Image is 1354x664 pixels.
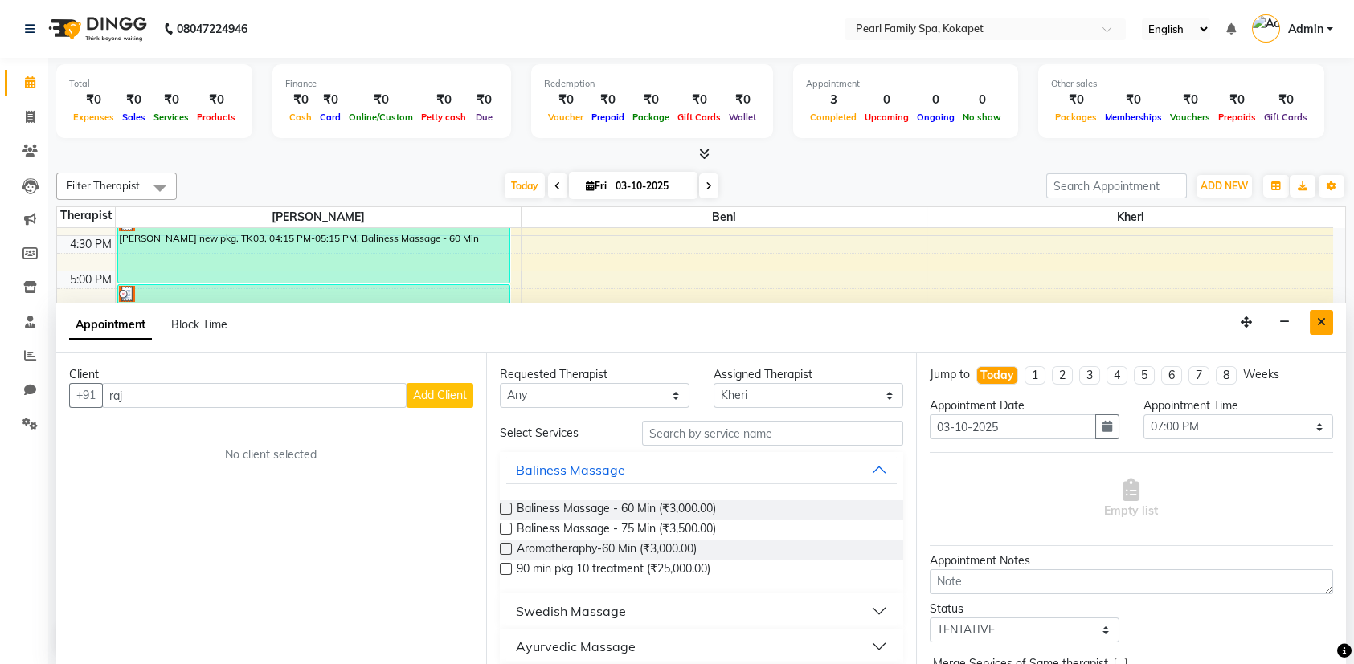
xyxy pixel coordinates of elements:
span: Sales [118,112,149,123]
div: ₹0 [316,91,345,109]
div: ₹0 [725,91,760,109]
div: Weeks [1243,366,1279,383]
span: Today [505,173,545,198]
div: 0 [861,91,913,109]
li: 7 [1188,366,1209,385]
span: 90 min pkg 10 treatment (₹25,000.00) [517,560,710,580]
div: ₹0 [1166,91,1214,109]
img: Admin [1252,14,1280,43]
span: Due [472,112,497,123]
span: Appointment [69,311,152,340]
span: Admin [1288,21,1323,38]
span: Aromatheraphy-60 Min (₹3,000.00) [517,540,697,560]
input: 2025-10-03 [611,174,691,198]
span: Baliness Massage - 60 Min (₹3,000.00) [517,500,716,520]
div: ₹0 [673,91,725,109]
div: [PERSON_NAME] new pkg, TK04, 05:15 PM-05:45 PM, Healing Hands - 30 Min [118,285,510,318]
div: ₹0 [628,91,673,109]
span: Vouchers [1166,112,1214,123]
div: Requested Therapist [500,366,689,383]
span: Voucher [544,112,587,123]
span: Prepaids [1214,112,1260,123]
span: Prepaid [587,112,628,123]
div: ₹0 [149,91,193,109]
span: Empty list [1104,479,1158,519]
span: Online/Custom [345,112,417,123]
div: No client selected [108,446,435,463]
div: 5:00 PM [67,271,115,288]
span: Petty cash [417,112,470,123]
button: Add Client [407,383,473,408]
div: Other sales [1051,77,1311,91]
div: [PERSON_NAME] new pkg, TK03, 04:15 PM-05:15 PM, Baliness Massage - 60 Min [118,214,510,283]
span: No show [959,112,1005,123]
div: 4:30 PM [67,236,115,253]
li: 3 [1079,366,1100,385]
span: Block Time [171,317,227,332]
span: Wallet [725,112,760,123]
span: Baliness Massage - 75 Min (₹3,500.00) [517,520,716,540]
span: Upcoming [861,112,913,123]
div: Finance [285,77,498,91]
div: Therapist [57,207,115,224]
div: Baliness Massage [516,460,625,479]
div: ₹0 [345,91,417,109]
div: Appointment Time [1143,397,1333,414]
div: ₹0 [285,91,316,109]
li: 6 [1161,366,1182,385]
li: 5 [1134,366,1155,385]
span: Products [193,112,239,123]
span: Package [628,112,673,123]
b: 08047224946 [177,6,247,51]
div: 0 [913,91,959,109]
span: Fri [582,180,611,192]
span: Services [149,112,193,123]
span: Memberships [1101,112,1166,123]
span: beni [522,207,927,227]
div: Swedish Massage [516,601,626,621]
li: 8 [1216,366,1237,385]
div: ₹0 [69,91,118,109]
div: ₹0 [118,91,149,109]
button: ADD NEW [1197,175,1252,198]
button: +91 [69,383,103,408]
div: Ayurvedic Massage [516,637,636,656]
div: Status [930,601,1119,617]
div: 0 [959,91,1005,109]
div: ₹0 [1051,91,1101,109]
div: ₹0 [1214,91,1260,109]
input: Search by Name/Mobile/Email/Code [102,383,407,408]
button: Swedish Massage [506,597,897,625]
span: Cash [285,112,316,123]
div: ₹0 [417,91,470,109]
span: Expenses [69,112,118,123]
div: Redemption [544,77,760,91]
div: 3 [806,91,861,109]
button: Baliness Massage [506,455,897,484]
li: 4 [1107,366,1127,385]
span: Filter Therapist [67,179,140,192]
div: ₹0 [193,91,239,109]
div: Appointment Notes [930,552,1333,569]
div: ₹0 [587,91,628,109]
div: Appointment [806,77,1005,91]
span: Gift Cards [673,112,725,123]
img: logo [41,6,151,51]
div: ₹0 [1260,91,1311,109]
div: ₹0 [544,91,587,109]
span: Add Client [413,388,467,402]
div: ₹0 [470,91,498,109]
span: Kheri [927,207,1333,227]
span: Packages [1051,112,1101,123]
span: Gift Cards [1260,112,1311,123]
input: yyyy-mm-dd [930,414,1096,439]
div: Today [980,367,1014,384]
li: 1 [1025,366,1045,385]
div: Client [69,366,473,383]
span: Card [316,112,345,123]
div: ₹0 [1101,91,1166,109]
div: Assigned Therapist [714,366,903,383]
div: Appointment Date [930,397,1119,414]
div: Select Services [488,425,630,442]
div: Jump to [930,366,970,383]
